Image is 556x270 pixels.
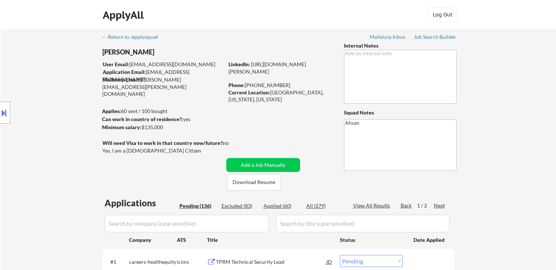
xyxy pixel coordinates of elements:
[129,236,177,244] div: Company
[102,76,224,98] div: [PERSON_NAME][EMAIL_ADDRESS][PERSON_NAME][DOMAIN_NAME]
[306,202,343,210] div: All (279)
[226,158,300,172] button: Add a Job Manually
[228,89,270,95] strong: Current Location:
[228,82,332,89] div: [PHONE_NUMBER]
[223,139,244,147] div: no
[103,9,146,21] div: ApplyAll
[340,233,403,246] div: Status
[105,215,269,232] input: Search by company (case sensitive)
[344,109,457,116] div: Squad Notes
[434,202,446,209] div: Next
[102,34,165,40] div: ← Return to /applysquad
[102,34,165,41] a: ← Return to /applysquad
[105,199,177,207] div: Applications
[103,61,224,68] div: [EMAIL_ADDRESS][DOMAIN_NAME]
[102,124,224,131] div: $135,000
[413,236,446,244] div: Date Applied
[370,34,406,40] div: Mailslurp Inbox
[216,258,326,266] div: TPRM Technical Security Lead
[102,147,226,154] div: Yes, I am a [DEMOGRAPHIC_DATA] Citizen
[227,174,281,191] button: Download Resume
[353,202,392,209] div: View All Results
[276,215,450,232] input: Search by title (case sensitive)
[401,202,412,209] div: Back
[228,61,306,75] a: [URL][DOMAIN_NAME][PERSON_NAME]
[110,258,123,266] div: #1
[228,89,332,103] div: [GEOGRAPHIC_DATA], [US_STATE], [US_STATE]
[264,202,300,210] div: Applied (60)
[102,108,224,115] div: 60 sent / 100 bought
[102,140,224,146] strong: Will need Visa to work in that country now/future?:
[370,34,406,41] a: Mailslurp Inbox
[102,48,253,57] div: [PERSON_NAME]
[326,255,333,268] div: JD
[414,34,457,40] div: Job Search Builder
[207,236,333,244] div: Title
[177,258,207,266] div: icims
[129,258,177,266] div: careers-healthequity
[428,7,457,22] button: Log Out
[102,116,183,122] strong: Can work in country of residence?:
[102,116,222,123] div: yes
[414,34,457,41] a: Job Search Builder
[417,202,434,209] div: 1 / 2
[228,61,250,67] strong: LinkedIn:
[344,42,457,49] div: Internal Notes
[179,202,216,210] div: Pending (136)
[103,68,224,83] div: [EMAIL_ADDRESS][DOMAIN_NAME]
[222,202,258,210] div: Excluded (83)
[177,236,207,244] div: ATS
[228,82,245,88] strong: Phone:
